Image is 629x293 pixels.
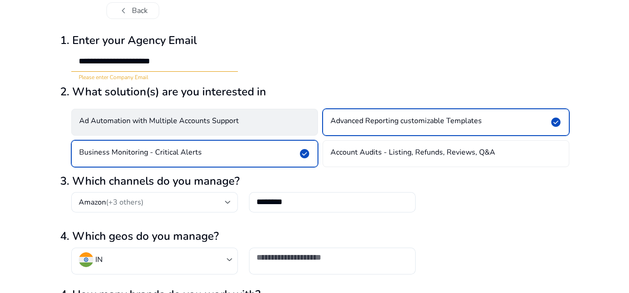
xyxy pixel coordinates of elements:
[95,255,103,264] h4: IN
[79,117,239,128] h4: Ad Automation with Multiple Accounts Support
[60,175,569,188] h2: 3. Which channels do you manage?
[60,85,569,99] h2: 2. What solution(s) are you interested in
[79,198,143,207] h4: Amazon
[60,34,569,47] h2: 1. Enter your Agency Email
[79,72,230,81] mat-error: Please enter Company Email
[106,197,143,207] span: (+3 others)
[550,117,561,128] span: check_circle
[106,2,159,19] button: chevron_leftBack
[330,117,482,128] h4: Advanced Reporting customizable Templates
[79,252,93,267] img: in.svg
[330,148,495,159] h4: Account Audits - Listing, Refunds, Reviews, Q&A
[118,5,129,16] span: chevron_left
[299,148,310,159] span: check_circle
[79,148,202,159] h4: Business Monitoring - Critical Alerts
[60,230,569,243] h2: 4. Which geos do you manage?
